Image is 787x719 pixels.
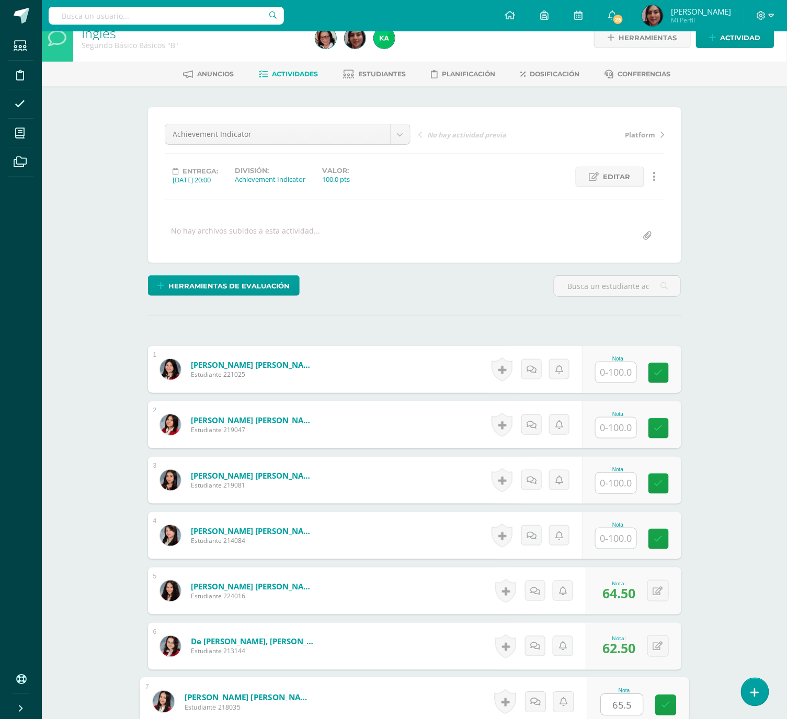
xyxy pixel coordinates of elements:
div: No hay archivos subidos a esta actividad... [172,226,321,246]
a: [PERSON_NAME] [PERSON_NAME] [184,692,313,703]
img: 7e748d422fdd404dbbb4474ad339dd26.png [160,636,181,657]
img: ca60ea9ec4efbcaa14ffca1276d7b90c.png [160,359,181,380]
span: Anuncios [197,70,234,78]
span: 25 [612,14,624,25]
a: Conferencias [604,66,671,83]
input: Busca un estudiante aquí... [554,276,680,296]
span: Achievement Indicator [173,124,382,144]
span: Herramientas de evaluación [168,276,290,296]
span: Actividad [721,28,761,48]
span: 64.50 [603,584,636,602]
input: Busca un usuario... [49,7,284,25]
a: Inglés [82,24,116,42]
img: 3843fb34685ba28fd29906e75e029183.png [345,28,366,49]
div: [DATE] 20:00 [173,175,219,184]
input: 0-100.0 [596,418,636,438]
img: 3843fb34685ba28fd29906e75e029183.png [642,5,663,26]
a: [PERSON_NAME] [PERSON_NAME] [191,526,316,536]
div: Nota [595,467,641,472]
div: Achievement Indicator [235,175,306,184]
span: Estudiante 219047 [191,425,316,434]
span: Estudiantes [358,70,406,78]
span: Estudiante 224016 [191,592,316,600]
img: dacd0f51d5d868d4326fc8e588c5b5d6.png [160,414,181,435]
span: Estudiante 214084 [191,536,316,545]
div: Nota [595,411,641,417]
span: Estudiante 221025 [191,370,316,379]
img: 073ab9fb05eb5e4f9239493c9ec9f7a2.png [315,28,336,49]
span: Mi Perfil [671,16,731,25]
label: Valor: [323,167,350,175]
a: Herramientas [594,28,691,48]
span: 62.50 [603,640,636,657]
span: No hay actividad previa [428,130,507,140]
div: Nota: [603,579,636,587]
a: Achievement Indicator [165,124,410,144]
a: Planificación [431,66,495,83]
span: Editar [603,167,631,187]
a: de [PERSON_NAME], [PERSON_NAME] [191,636,316,647]
input: 0-100.0 [601,694,643,715]
div: Nota [595,356,641,362]
div: 100.0 pts [323,175,350,184]
img: 7efa84458a48492468a8056b172c9d00.png [160,581,181,601]
span: Actividades [272,70,318,78]
a: [PERSON_NAME] [PERSON_NAME] [191,415,316,425]
a: Platform [542,129,665,140]
input: 0-100.0 [596,473,636,493]
a: [PERSON_NAME] [PERSON_NAME] [191,359,316,370]
span: [PERSON_NAME] [671,6,731,17]
span: Entrega: [183,167,219,175]
span: Herramientas [619,28,677,48]
a: Estudiantes [343,66,406,83]
a: Dosificación [520,66,579,83]
a: Actividad [696,28,774,48]
div: Nota [595,522,641,528]
img: e81c6a22fc52d3e419926fcd8ec1356c.png [160,525,181,546]
input: 0-100.0 [596,362,636,382]
a: Herramientas de evaluación [148,275,300,296]
input: 0-100.0 [596,528,636,549]
img: adda252784a3a578f8fddf522861e7ee.png [153,691,174,712]
img: 8023b044e5fe8d4619e40790d31912b4.png [374,28,395,49]
span: Estudiante 219081 [191,481,316,490]
a: Anuncios [183,66,234,83]
div: Nota [600,688,648,693]
span: Estudiante 218035 [184,703,313,712]
div: Nota: [603,635,636,642]
span: Conferencias [618,70,671,78]
h1: Inglés [82,26,303,40]
a: Actividades [259,66,318,83]
span: Platform [625,130,656,140]
span: Dosificación [530,70,579,78]
a: [PERSON_NAME] [PERSON_NAME] [191,581,316,592]
span: Estudiante 213144 [191,647,316,656]
a: [PERSON_NAME] [PERSON_NAME] [191,470,316,481]
img: f7d7751ce47a52b08c175e28e7373229.png [160,470,181,491]
label: División: [235,167,306,175]
div: Segundo Básico Básicos 'B' [82,40,303,50]
span: Planificación [442,70,495,78]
